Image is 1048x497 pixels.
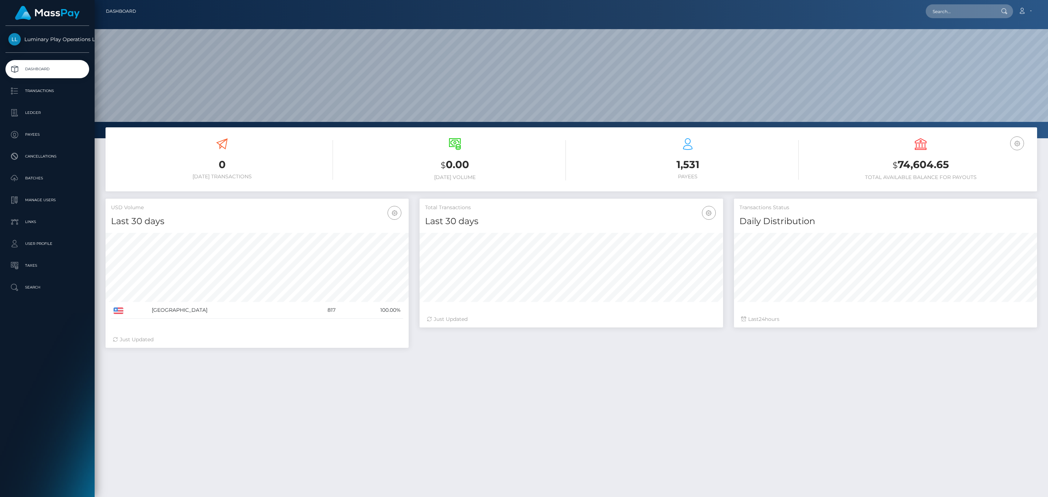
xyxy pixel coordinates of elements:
h6: Total Available Balance for Payouts [810,174,1032,180]
h6: [DATE] Volume [344,174,566,180]
td: 100.00% [338,302,403,319]
p: Batches [8,173,86,184]
p: Search [8,282,86,293]
h3: 1,531 [577,158,799,172]
p: Cancellations [8,151,86,162]
a: Batches [5,169,89,187]
span: Luminary Play Operations Limited [5,36,89,43]
img: MassPay Logo [15,6,80,20]
a: User Profile [5,235,89,253]
img: US.png [114,307,123,314]
a: Dashboard [106,4,136,19]
td: 817 [305,302,338,319]
a: Manage Users [5,191,89,209]
img: Luminary Play Operations Limited [8,33,21,45]
h4: Daily Distribution [739,215,1032,228]
a: Search [5,278,89,297]
a: Transactions [5,82,89,100]
h3: 0 [111,158,333,172]
a: Ledger [5,104,89,122]
p: User Profile [8,238,86,249]
h4: Last 30 days [425,215,717,228]
h4: Last 30 days [111,215,403,228]
a: Payees [5,126,89,144]
a: Links [5,213,89,231]
td: [GEOGRAPHIC_DATA] [149,302,305,319]
h5: Total Transactions [425,204,717,211]
p: Links [8,216,86,227]
small: $ [441,160,446,170]
h6: Payees [577,174,799,180]
h6: [DATE] Transactions [111,174,333,180]
p: Payees [8,129,86,140]
a: Cancellations [5,147,89,166]
h5: Transactions Status [739,204,1032,211]
a: Dashboard [5,60,89,78]
h3: 0.00 [344,158,566,172]
p: Ledger [8,107,86,118]
p: Transactions [8,86,86,96]
a: Taxes [5,257,89,275]
p: Manage Users [8,195,86,206]
small: $ [893,160,898,170]
span: 24 [759,316,765,322]
h5: USD Volume [111,204,403,211]
input: Search... [926,4,994,18]
h3: 74,604.65 [810,158,1032,172]
p: Dashboard [8,64,86,75]
p: Taxes [8,260,86,271]
div: Last hours [741,315,1030,323]
div: Just Updated [113,336,401,343]
div: Just Updated [427,315,715,323]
